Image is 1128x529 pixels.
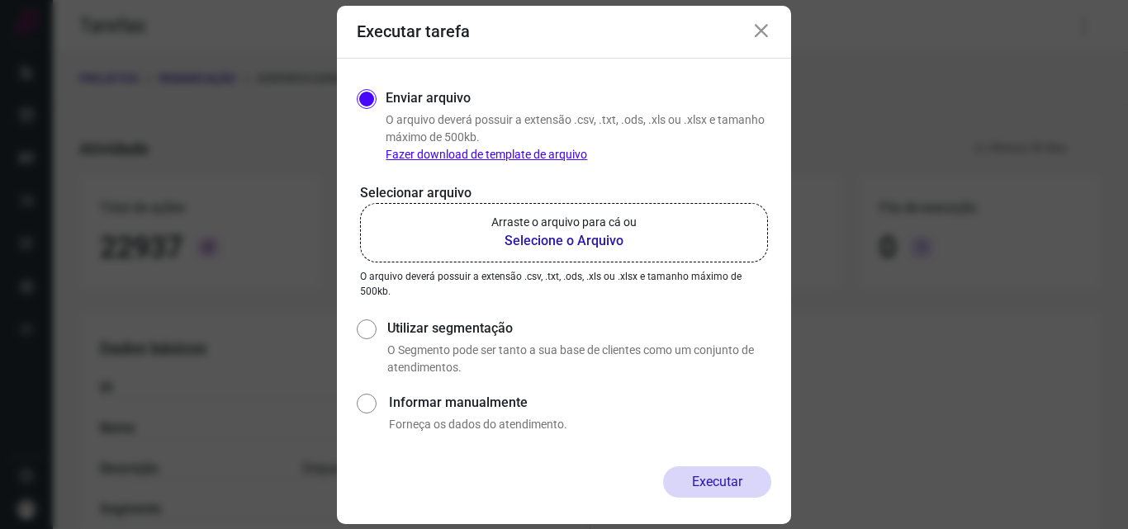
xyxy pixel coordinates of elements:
p: O Segmento pode ser tanto a sua base de clientes como um conjunto de atendimentos. [387,342,771,376]
p: Arraste o arquivo para cá ou [491,214,637,231]
button: Executar [663,466,771,498]
label: Utilizar segmentação [387,319,771,338]
label: Enviar arquivo [386,88,471,108]
label: Informar manualmente [389,393,771,413]
b: Selecione o Arquivo [491,231,637,251]
h3: Executar tarefa [357,21,470,41]
p: O arquivo deverá possuir a extensão .csv, .txt, .ods, .xls ou .xlsx e tamanho máximo de 500kb. [360,269,768,299]
p: Selecionar arquivo [360,183,768,203]
p: O arquivo deverá possuir a extensão .csv, .txt, .ods, .xls ou .xlsx e tamanho máximo de 500kb. [386,111,771,163]
p: Forneça os dados do atendimento. [389,416,771,433]
a: Fazer download de template de arquivo [386,148,587,161]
